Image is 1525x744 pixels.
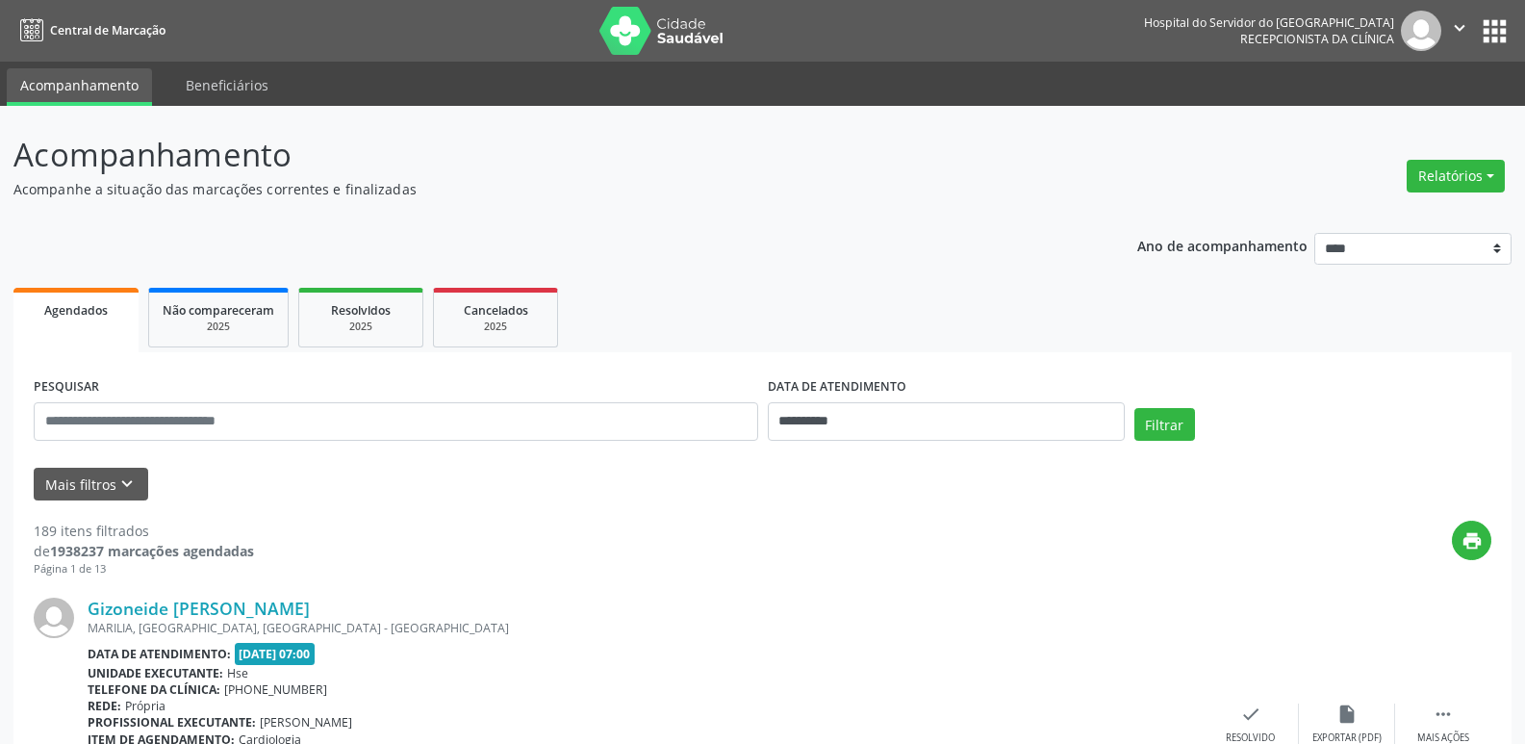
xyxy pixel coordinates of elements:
i: check [1240,704,1261,725]
img: img [34,598,74,638]
b: Telefone da clínica: [88,681,220,698]
span: Recepcionista da clínica [1240,31,1394,47]
span: Central de Marcação [50,22,165,38]
div: 2025 [313,320,409,334]
i:  [1433,704,1454,725]
label: DATA DE ATENDIMENTO [768,372,906,402]
span: Cancelados [464,302,528,319]
button: print [1452,521,1491,560]
div: Página 1 de 13 [34,561,254,577]
i: print [1461,530,1483,552]
span: [PHONE_NUMBER] [224,681,327,698]
button: Mais filtroskeyboard_arrow_down [34,468,148,501]
b: Data de atendimento: [88,646,231,662]
i: keyboard_arrow_down [116,474,138,495]
span: [PERSON_NAME] [260,714,352,731]
a: Acompanhamento [7,68,152,106]
button: Filtrar [1134,408,1195,441]
a: Beneficiários [172,68,282,102]
button:  [1441,11,1478,51]
div: 189 itens filtrados [34,521,254,541]
span: Hse [227,665,248,681]
a: Central de Marcação [13,14,165,46]
b: Rede: [88,698,121,714]
button: apps [1478,14,1512,48]
strong: 1938237 marcações agendadas [50,542,254,560]
label: PESQUISAR [34,372,99,402]
span: Agendados [44,302,108,319]
i: insert_drive_file [1336,704,1358,725]
span: [DATE] 07:00 [235,643,316,665]
button: Relatórios [1407,160,1505,192]
div: MARILIA, [GEOGRAPHIC_DATA], [GEOGRAPHIC_DATA] - [GEOGRAPHIC_DATA] [88,620,1203,636]
p: Acompanhamento [13,131,1062,179]
img: img [1401,11,1441,51]
span: Própria [125,698,165,714]
div: de [34,541,254,561]
div: Hospital do Servidor do [GEOGRAPHIC_DATA] [1144,14,1394,31]
span: Não compareceram [163,302,274,319]
div: 2025 [447,320,544,334]
p: Acompanhe a situação das marcações correntes e finalizadas [13,179,1062,199]
b: Unidade executante: [88,665,223,681]
span: Resolvidos [331,302,391,319]
a: Gizoneide [PERSON_NAME] [88,598,310,619]
div: 2025 [163,320,274,334]
p: Ano de acompanhamento [1137,233,1308,257]
i:  [1449,17,1470,38]
b: Profissional executante: [88,714,256,731]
